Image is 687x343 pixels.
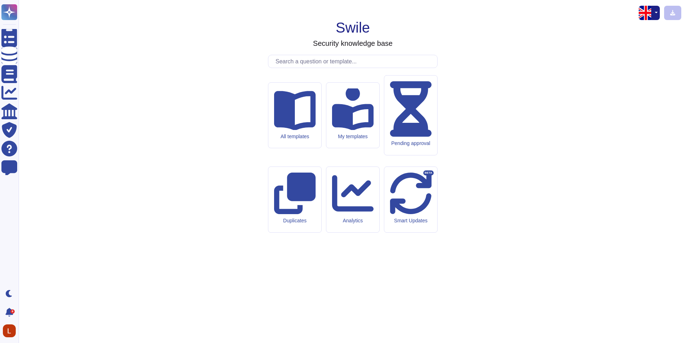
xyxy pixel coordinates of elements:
[313,39,393,48] h3: Security knowledge base
[274,134,316,140] div: All templates
[390,218,432,224] div: Smart Updates
[336,19,370,36] h1: Swile
[390,140,432,146] div: Pending approval
[1,323,21,339] button: user
[332,134,374,140] div: My templates
[3,324,16,337] img: user
[332,218,374,224] div: Analytics
[639,6,653,20] img: en
[10,309,15,314] div: 8
[423,170,434,175] div: BETA
[272,55,437,68] input: Search a question or template...
[274,218,316,224] div: Duplicates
